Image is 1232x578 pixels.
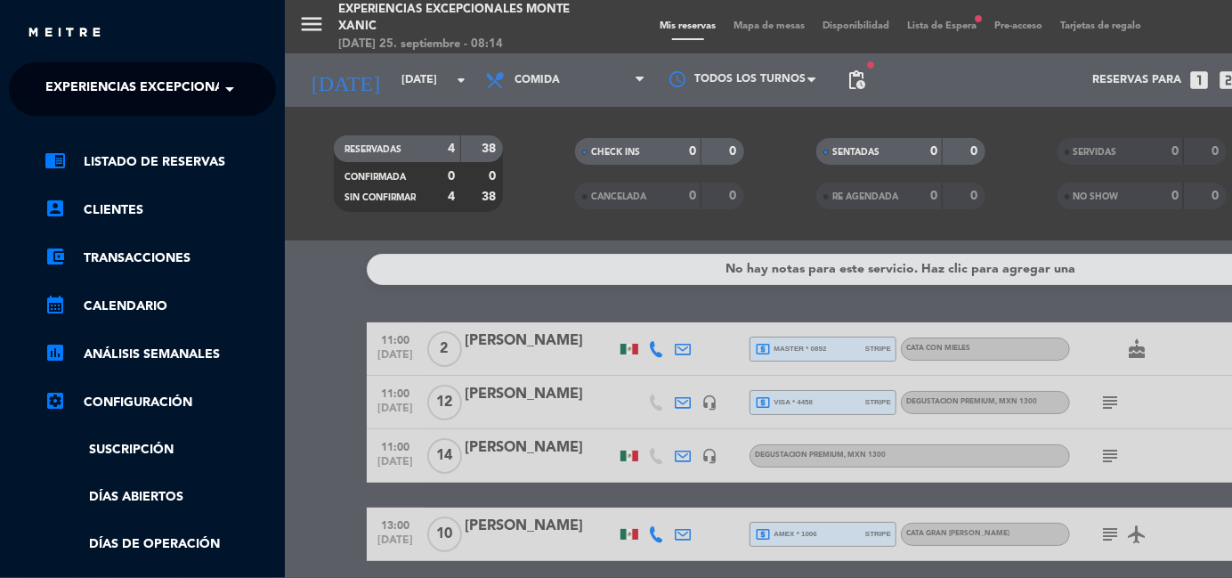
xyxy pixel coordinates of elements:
[45,296,276,317] a: calendar_monthCalendario
[45,344,276,365] a: assessmentANÁLISIS SEMANALES
[45,151,276,173] a: chrome_reader_modeListado de Reservas
[45,392,276,413] a: Configuración
[45,342,66,363] i: assessment
[45,198,66,219] i: account_box
[45,150,66,171] i: chrome_reader_mode
[45,199,276,221] a: account_boxClientes
[45,534,276,555] a: Días de Operación
[45,294,66,315] i: calendar_month
[45,390,66,411] i: settings_applications
[45,440,276,460] a: Suscripción
[45,487,276,508] a: Días abiertos
[27,27,102,40] img: MEITRE
[45,248,276,269] a: account_balance_walletTransacciones
[45,70,340,108] span: Experiencias Excepcionales Monte Xanic
[45,246,66,267] i: account_balance_wallet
